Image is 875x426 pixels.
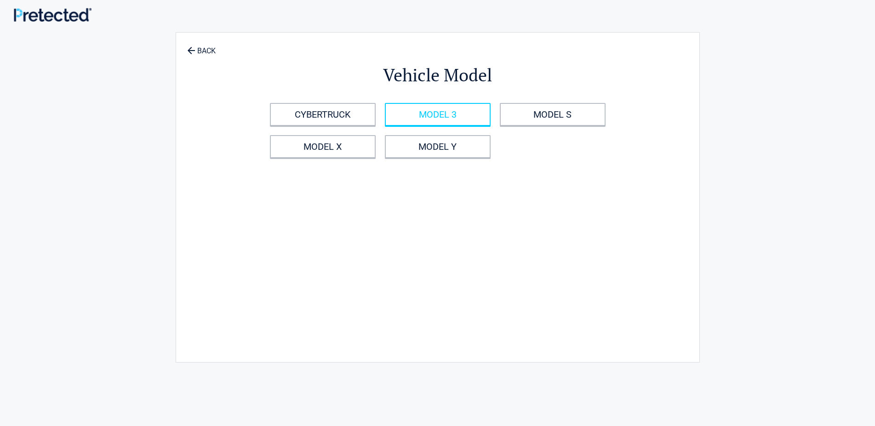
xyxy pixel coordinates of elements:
a: MODEL Y [385,135,491,158]
a: MODEL 3 [385,103,491,126]
a: BACK [185,39,217,55]
img: Main Logo [14,8,92,22]
a: CYBERTRUCK [270,103,376,126]
a: MODEL S [500,103,606,126]
a: MODEL X [270,135,376,158]
h2: Vehicle Model [227,63,649,87]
